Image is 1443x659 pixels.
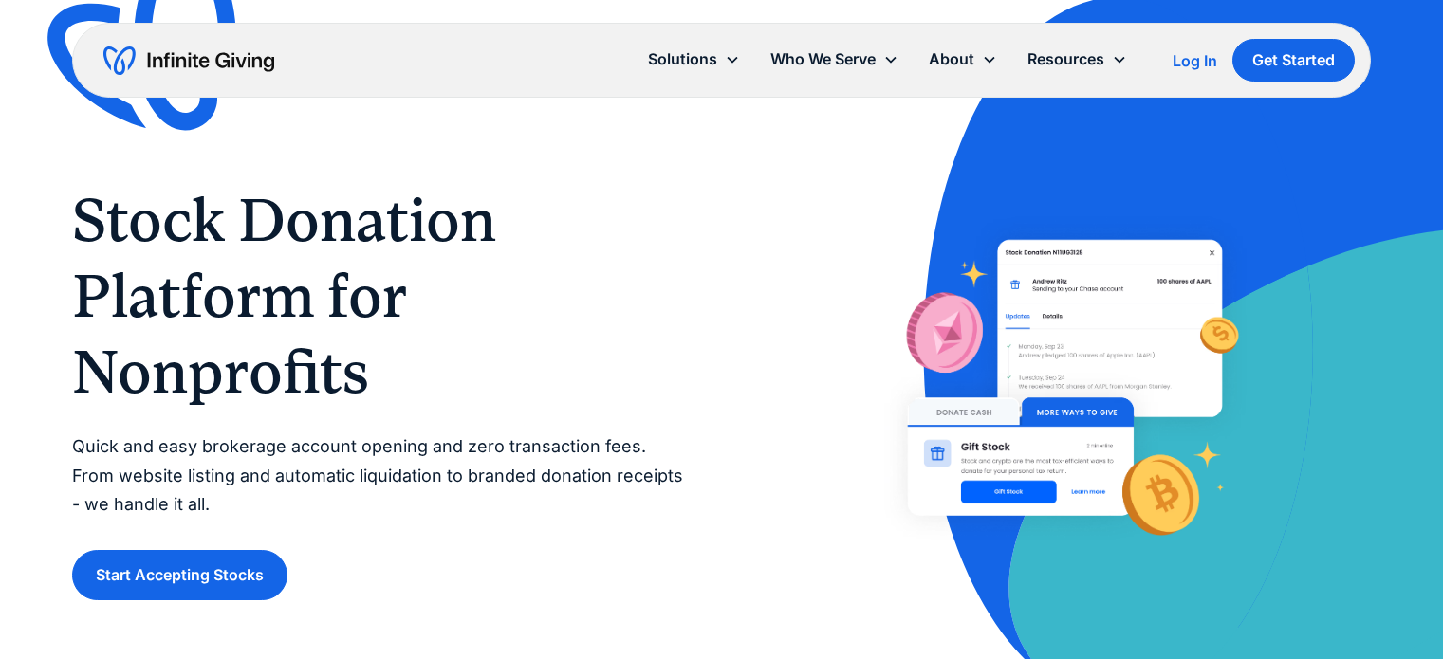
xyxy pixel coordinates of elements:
[1027,46,1104,72] div: Resources
[633,39,755,80] div: Solutions
[770,46,876,72] div: Who We Serve
[648,46,717,72] div: Solutions
[103,46,274,76] a: home
[72,182,683,410] h1: Stock Donation Platform for Nonprofits
[1173,53,1217,68] div: Log In
[929,46,974,72] div: About
[914,39,1012,80] div: About
[72,432,683,520] p: Quick and easy brokerage account opening and zero transaction fees. From website listing and auto...
[878,210,1252,572] img: With Infinite Giving’s stock donation platform, it’s easy for donors to give stock to your nonpro...
[1232,39,1355,82] a: Get Started
[1173,49,1217,72] a: Log In
[1012,39,1142,80] div: Resources
[72,550,287,600] a: Start Accepting Stocks
[755,39,914,80] div: Who We Serve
